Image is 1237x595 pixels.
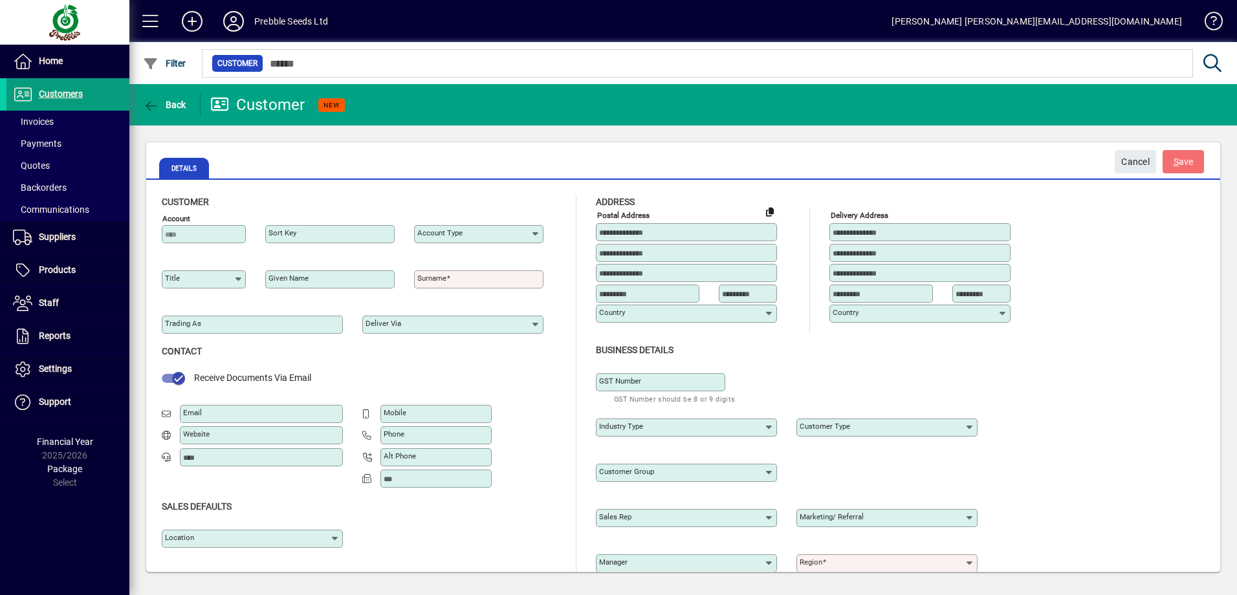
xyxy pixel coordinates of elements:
[140,52,190,75] button: Filter
[1195,3,1221,45] a: Knowledge Base
[1174,151,1194,173] span: ave
[417,274,446,283] mat-label: Surname
[254,11,328,32] div: Prebble Seeds Ltd
[384,451,416,460] mat-label: Alt Phone
[268,228,296,237] mat-label: Sort key
[39,89,83,99] span: Customers
[599,422,643,431] mat-label: Industry type
[800,512,864,521] mat-label: Marketing/ Referral
[194,373,311,383] span: Receive Documents Via Email
[162,197,209,207] span: Customer
[599,376,641,385] mat-label: GST Number
[162,214,190,223] mat-label: Account
[599,467,654,476] mat-label: Customer group
[384,408,406,417] mat-label: Mobile
[1174,157,1179,167] span: S
[162,346,202,356] span: Contact
[143,100,186,110] span: Back
[39,297,59,308] span: Staff
[384,429,404,438] mat-label: Phone
[6,386,129,418] a: Support
[217,57,257,70] span: Customer
[599,557,628,567] mat-label: Manager
[39,396,71,407] span: Support
[183,408,202,417] mat-label: Email
[13,116,54,127] span: Invoices
[162,501,232,512] span: Sales defaults
[129,93,201,116] app-page-header-button: Back
[210,94,305,115] div: Customer
[6,287,129,319] a: Staff
[800,422,850,431] mat-label: Customer type
[140,93,190,116] button: Back
[13,182,67,193] span: Backorders
[6,45,129,78] a: Home
[13,204,89,215] span: Communications
[599,512,631,521] mat-label: Sales rep
[47,464,82,474] span: Package
[13,138,61,149] span: Payments
[39,232,76,242] span: Suppliers
[1115,150,1156,173] button: Cancel
[143,58,186,69] span: Filter
[268,274,309,283] mat-label: Given name
[6,320,129,352] a: Reports
[39,265,76,275] span: Products
[760,201,780,222] button: Copy to Delivery address
[213,10,254,33] button: Profile
[833,308,859,317] mat-label: Country
[6,199,129,221] a: Communications
[892,11,1182,32] div: [PERSON_NAME] [PERSON_NAME][EMAIL_ADDRESS][DOMAIN_NAME]
[39,330,71,341] span: Reports
[165,533,194,542] mat-label: Location
[39,363,72,374] span: Settings
[6,353,129,385] a: Settings
[13,160,50,171] span: Quotes
[171,10,213,33] button: Add
[183,429,210,438] mat-label: Website
[39,56,63,66] span: Home
[596,197,635,207] span: Address
[417,228,463,237] mat-label: Account Type
[614,391,736,406] mat-hint: GST Number should be 8 or 9 digits
[159,158,209,178] span: Details
[596,345,673,355] span: Business details
[366,319,401,328] mat-label: Deliver via
[6,254,129,287] a: Products
[37,437,93,447] span: Financial Year
[1121,151,1150,173] span: Cancel
[6,177,129,199] a: Backorders
[6,221,129,254] a: Suppliers
[323,101,340,109] span: NEW
[800,557,822,567] mat-label: Region
[1163,150,1204,173] button: Save
[6,111,129,133] a: Invoices
[6,133,129,155] a: Payments
[165,274,180,283] mat-label: Title
[6,155,129,177] a: Quotes
[165,319,201,328] mat-label: Trading as
[599,308,625,317] mat-label: Country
